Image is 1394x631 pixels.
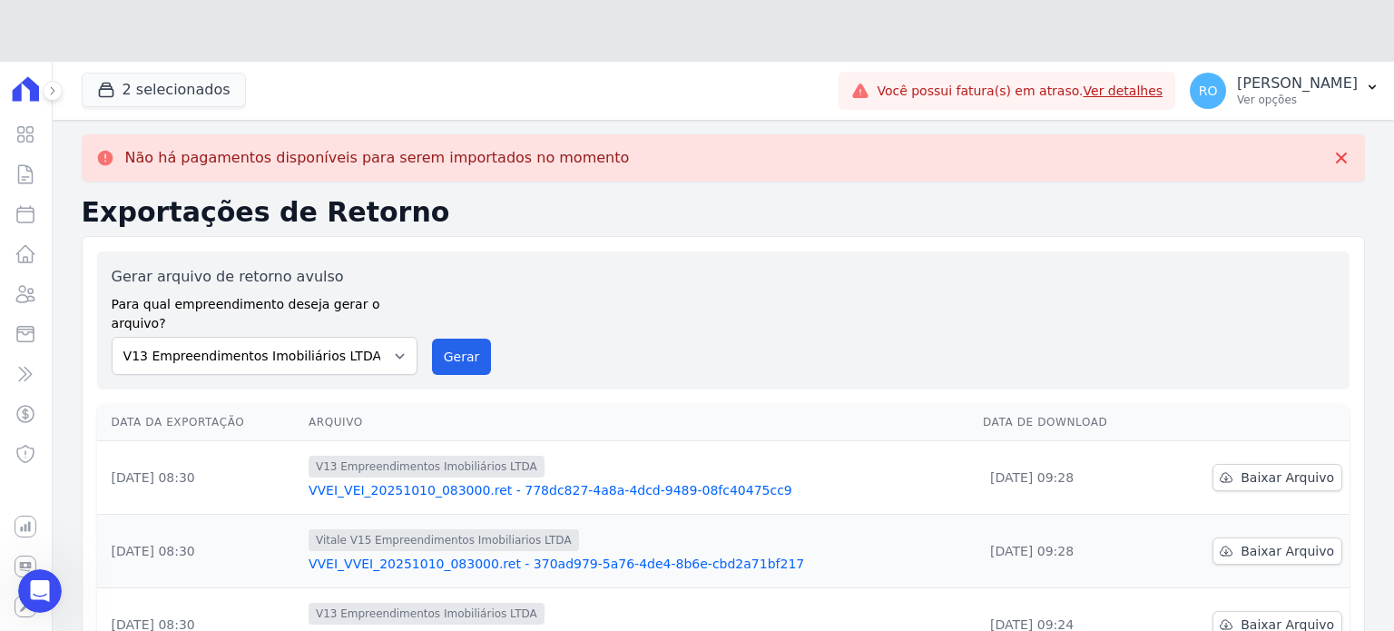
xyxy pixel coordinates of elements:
[97,441,301,515] td: [DATE] 08:30
[82,196,1365,229] h2: Exportações de Retorno
[1212,464,1342,491] a: Baixar Arquivo
[97,404,301,441] th: Data da Exportação
[432,339,492,375] button: Gerar
[309,456,545,478] span: V13 Empreendimentos Imobiliários LTDA
[309,481,968,499] a: VVEI_VEI_20251010_083000.ret - 778dc827-4a8a-4dcd-9489-08fc40475cc9
[1237,93,1358,107] p: Ver opções
[82,73,246,107] button: 2 selecionados
[1241,542,1334,560] span: Baixar Arquivo
[309,529,579,551] span: Vitale V15 Empreendimentos Imobiliarios LTDA
[1175,65,1394,116] button: RO [PERSON_NAME] Ver opções
[976,441,1160,515] td: [DATE] 09:28
[1237,74,1358,93] p: [PERSON_NAME]
[1241,468,1334,487] span: Baixar Arquivo
[18,569,62,613] iframe: Intercom live chat
[97,515,301,588] td: [DATE] 08:30
[125,149,630,167] p: Não há pagamentos disponíveis para serem importados no momento
[309,603,545,625] span: V13 Empreendimentos Imobiliários LTDA
[877,82,1163,101] span: Você possui fatura(s) em atraso.
[1084,84,1163,98] a: Ver detalhes
[1199,84,1218,97] span: RO
[112,288,417,333] label: Para qual empreendimento deseja gerar o arquivo?
[309,555,968,573] a: VVEI_VVEI_20251010_083000.ret - 370ad979-5a76-4de4-8b6e-cbd2a71bf217
[1212,537,1342,565] a: Baixar Arquivo
[976,515,1160,588] td: [DATE] 09:28
[112,266,417,288] label: Gerar arquivo de retorno avulso
[976,404,1160,441] th: Data de Download
[301,404,976,441] th: Arquivo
